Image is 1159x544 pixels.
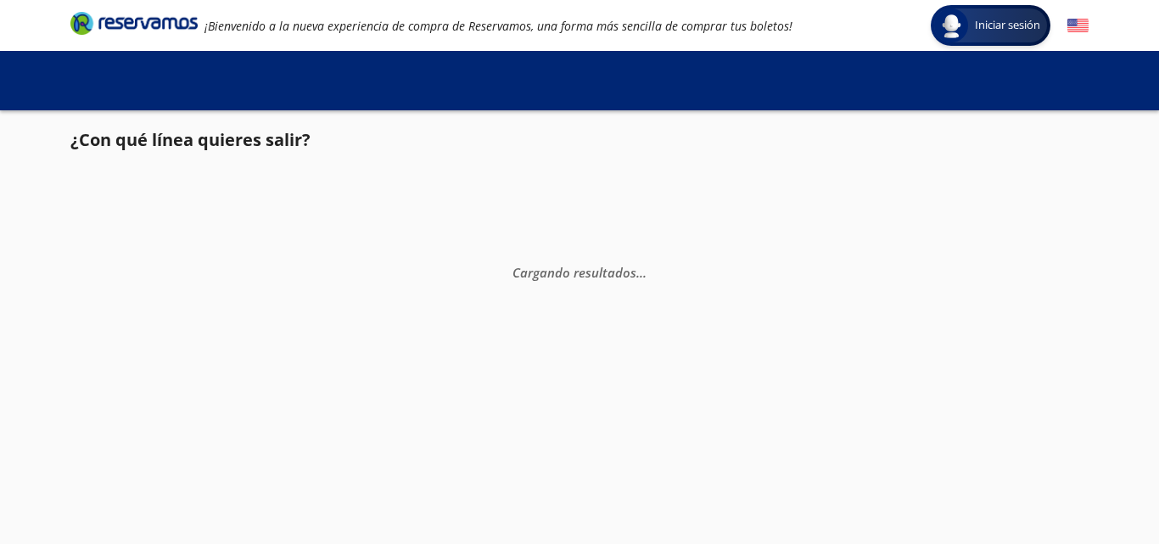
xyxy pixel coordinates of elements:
[204,18,792,34] em: ¡Bienvenido a la nueva experiencia de compra de Reservamos, una forma más sencilla de comprar tus...
[70,10,198,36] i: Brand Logo
[640,263,643,280] span: .
[643,263,647,280] span: .
[512,263,647,280] em: Cargando resultados
[968,17,1047,34] span: Iniciar sesión
[1067,15,1089,36] button: English
[70,10,198,41] a: Brand Logo
[70,127,311,153] p: ¿Con qué línea quieres salir?
[636,263,640,280] span: .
